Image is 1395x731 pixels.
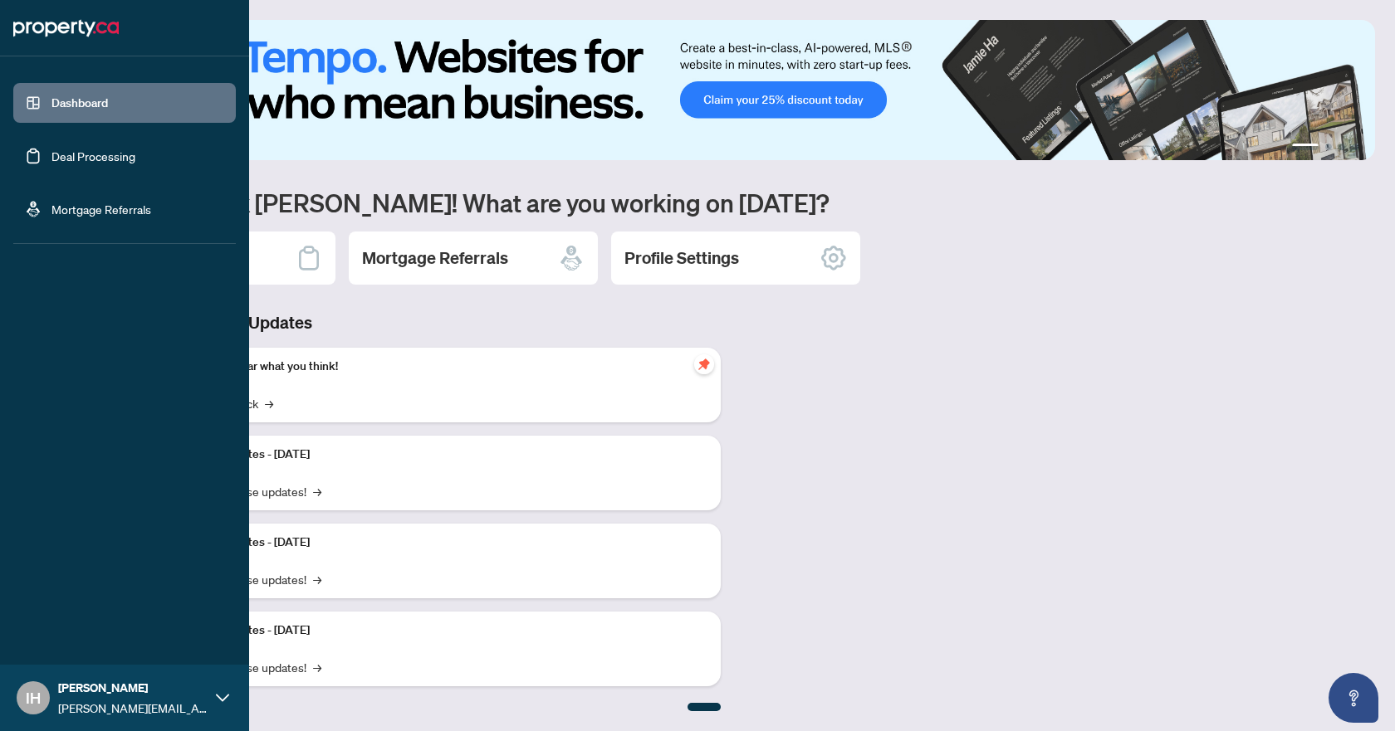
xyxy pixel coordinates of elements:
[58,679,208,697] span: [PERSON_NAME]
[265,394,273,412] span: →
[51,149,135,163] a: Deal Processing
[26,686,41,709] span: IH
[174,534,707,552] p: Platform Updates - [DATE]
[1325,144,1332,150] button: 2
[86,20,1375,160] img: Slide 0
[58,699,208,717] span: [PERSON_NAME][EMAIL_ADDRESS][DOMAIN_NAME]
[174,621,707,640] p: Platform Updates - [DATE]
[313,482,321,500] span: →
[313,570,321,588] span: →
[86,311,721,334] h3: Brokerage & Industry Updates
[86,187,1375,218] h1: Welcome back [PERSON_NAME]! What are you working on [DATE]?
[51,95,108,110] a: Dashboard
[313,658,321,676] span: →
[174,446,707,464] p: Platform Updates - [DATE]
[1292,144,1319,150] button: 1
[13,15,119,41] img: logo
[1339,144,1345,150] button: 3
[51,202,151,217] a: Mortgage Referrals
[694,354,714,374] span: pushpin
[174,358,707,376] p: We want to hear what you think!
[624,246,739,270] h2: Profile Settings
[362,246,508,270] h2: Mortgage Referrals
[1329,673,1378,723] button: Open asap
[1352,144,1358,150] button: 4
